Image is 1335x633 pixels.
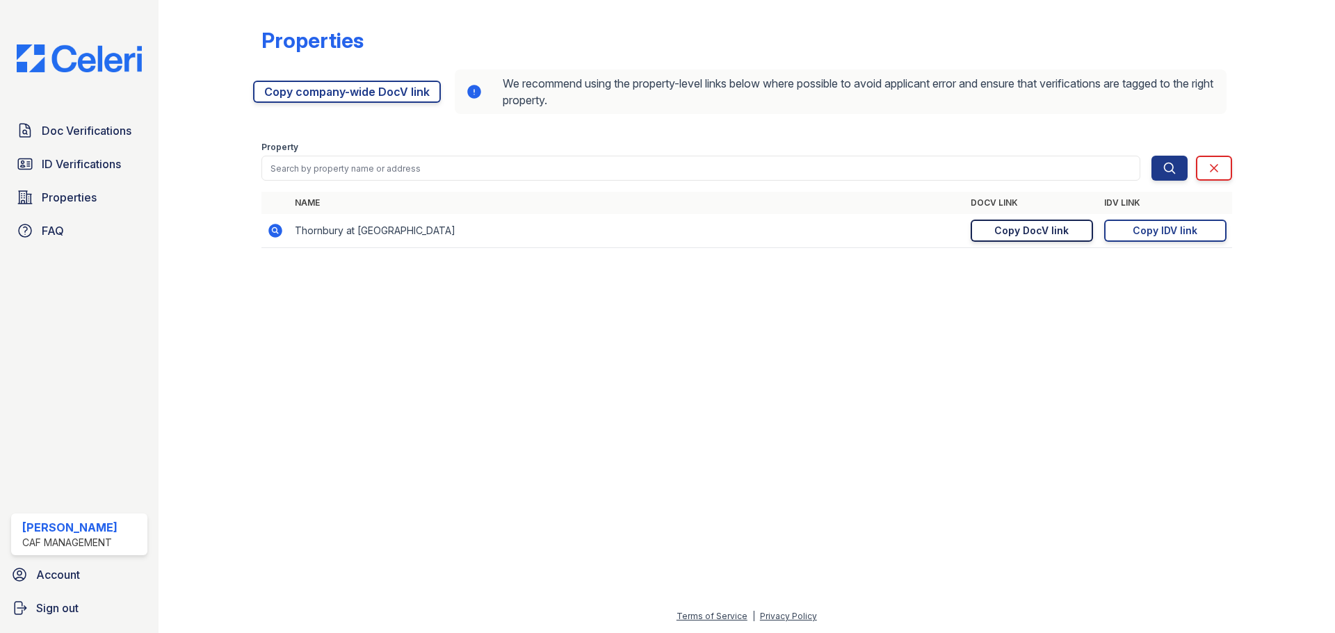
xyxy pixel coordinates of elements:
th: DocV Link [965,192,1099,214]
span: FAQ [42,222,64,239]
span: Sign out [36,600,79,616]
input: Search by property name or address [261,156,1140,181]
div: [PERSON_NAME] [22,519,118,536]
div: Copy DocV link [994,224,1069,238]
th: IDV Link [1099,192,1232,214]
span: ID Verifications [42,156,121,172]
a: Doc Verifications [11,117,147,145]
a: Privacy Policy [760,611,817,621]
a: Copy company-wide DocV link [253,81,441,103]
a: Properties [11,183,147,211]
span: Properties [42,189,97,206]
a: Terms of Service [677,611,747,621]
a: Account [6,561,153,589]
td: Thornbury at [GEOGRAPHIC_DATA] [289,214,965,248]
a: Sign out [6,594,153,622]
div: Copy IDV link [1133,224,1197,238]
div: CAF Management [22,536,118,550]
a: Copy DocV link [971,220,1093,242]
img: CE_Logo_Blue-a8612792a0a2168367f1c8372b55b34899dd931a85d93a1a3d3e32e68fde9ad4.png [6,44,153,72]
th: Name [289,192,965,214]
div: | [752,611,755,621]
a: Copy IDV link [1104,220,1227,242]
span: Doc Verifications [42,122,131,139]
span: Account [36,566,80,583]
div: We recommend using the property-level links below where possible to avoid applicant error and ens... [455,69,1227,114]
label: Property [261,142,298,153]
a: ID Verifications [11,150,147,178]
a: FAQ [11,217,147,245]
div: Properties [261,28,364,53]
